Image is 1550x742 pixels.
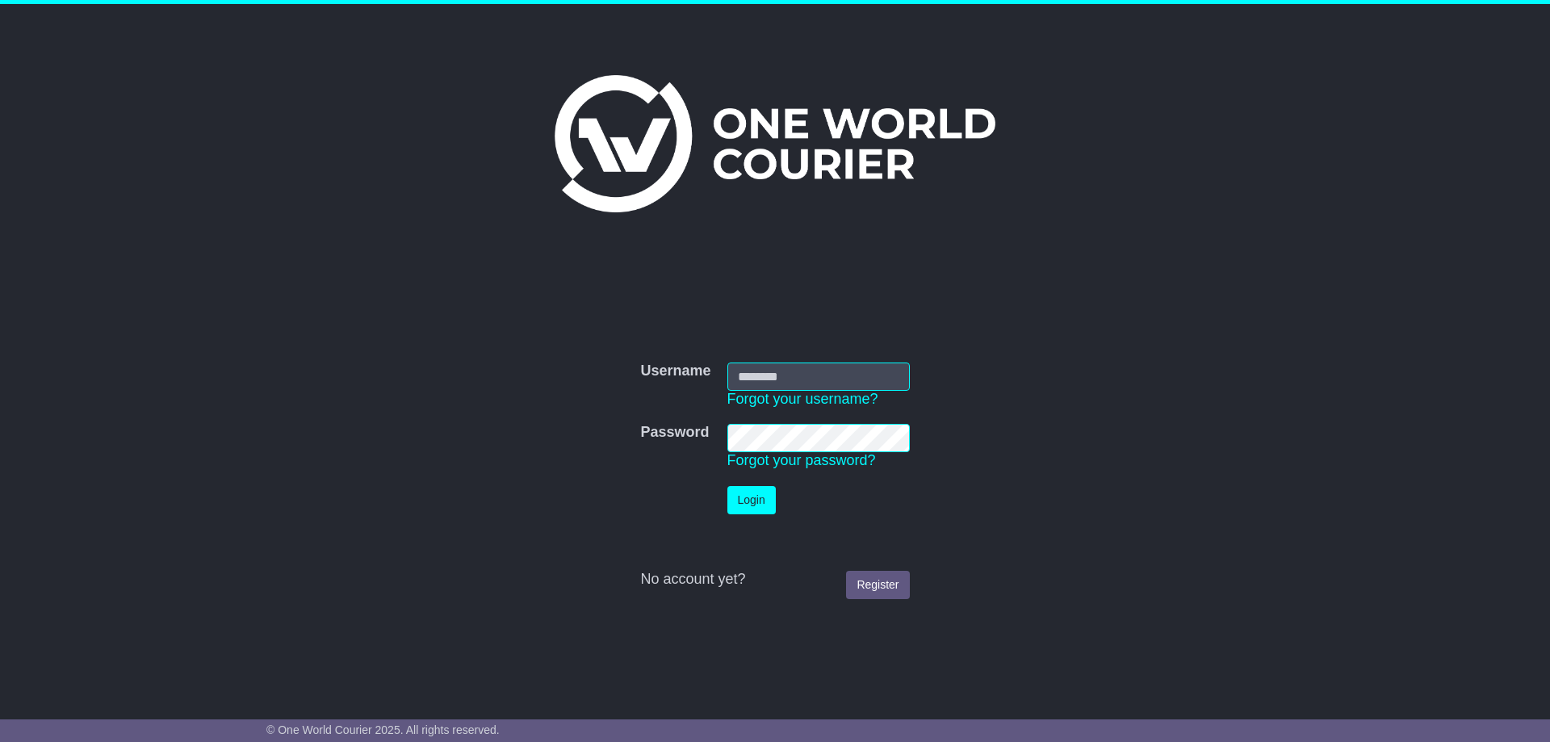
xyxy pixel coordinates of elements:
div: No account yet? [640,571,909,589]
img: One World [555,75,995,212]
button: Login [727,486,776,514]
span: © One World Courier 2025. All rights reserved. [266,723,500,736]
label: Password [640,424,709,442]
label: Username [640,363,710,380]
a: Register [846,571,909,599]
a: Forgot your password? [727,452,876,468]
a: Forgot your username? [727,391,878,407]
